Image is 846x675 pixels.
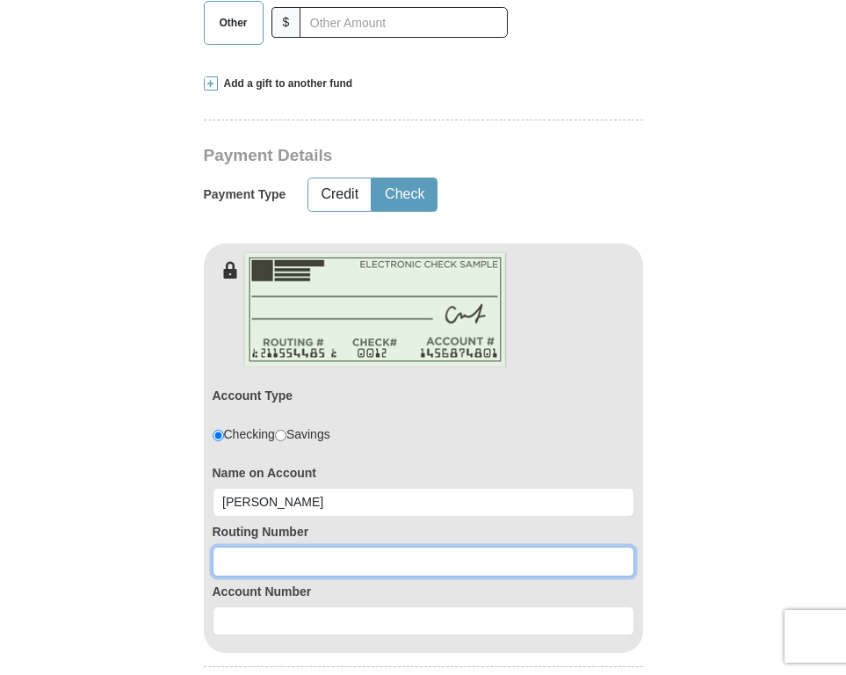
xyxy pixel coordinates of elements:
[204,187,286,202] h5: Payment Type
[213,425,330,443] div: Checking Savings
[211,10,257,36] span: Other
[372,178,437,211] button: Check
[271,7,301,38] span: $
[213,464,634,482] label: Name on Account
[218,76,353,91] span: Add a gift to another fund
[213,583,634,600] label: Account Number
[204,146,652,166] h3: Payment Details
[213,387,293,404] label: Account Type
[213,523,634,541] label: Routing Number
[300,7,508,38] input: Other Amount
[243,252,507,367] img: check-en.png
[308,178,371,211] button: Credit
